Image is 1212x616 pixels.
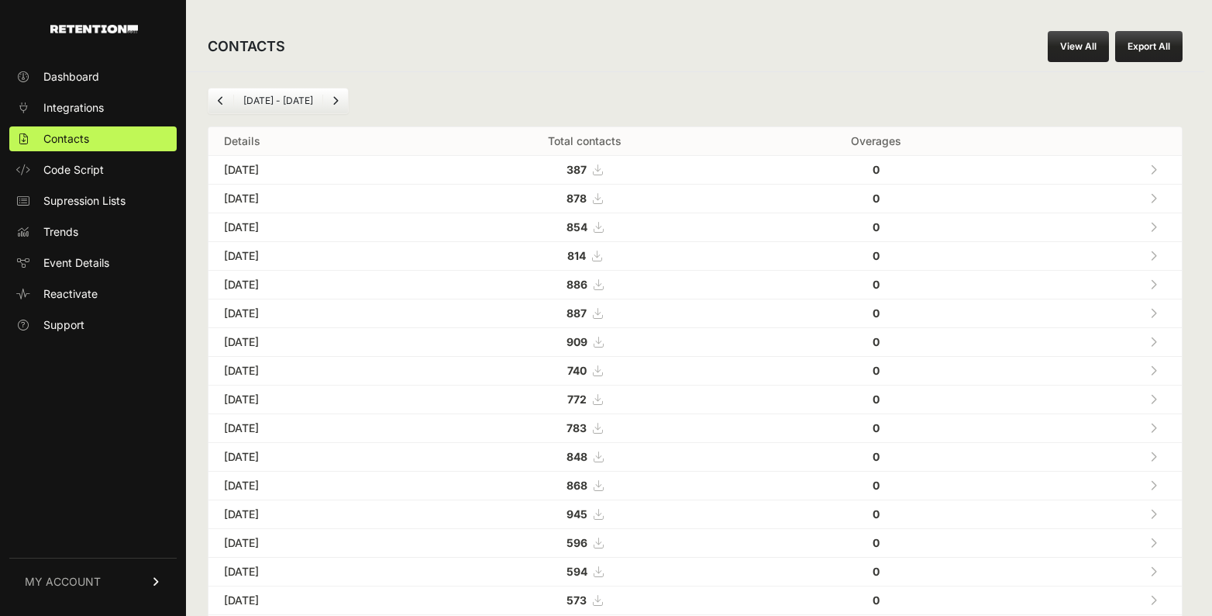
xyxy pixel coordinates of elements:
strong: 594 [566,565,587,578]
strong: 0 [873,450,880,463]
td: [DATE] [208,156,420,185]
a: 740 [567,364,602,377]
strong: 945 [566,507,587,521]
img: Retention.com [50,25,138,33]
a: 945 [566,507,603,521]
span: Trends [43,224,78,240]
strong: 848 [566,450,587,463]
strong: 0 [873,220,880,234]
h2: CONTACTS [208,36,285,57]
a: 848 [566,450,603,463]
a: View All [1048,31,1109,62]
td: [DATE] [208,299,420,328]
strong: 0 [873,565,880,578]
td: [DATE] [208,472,420,500]
strong: 886 [566,278,587,291]
td: [DATE] [208,213,420,242]
strong: 854 [566,220,587,234]
a: 868 [566,479,603,492]
button: Export All [1115,31,1183,62]
strong: 783 [566,421,587,434]
strong: 387 [566,163,587,176]
th: Details [208,127,420,156]
td: [DATE] [208,443,420,472]
a: 886 [566,278,603,291]
strong: 0 [873,421,880,434]
span: Dashboard [43,69,99,85]
a: 594 [566,565,603,578]
span: MY ACCOUNT [25,574,101,590]
strong: 0 [873,507,880,521]
strong: 0 [873,594,880,607]
strong: 740 [567,364,587,377]
span: Support [43,317,84,333]
a: Supression Lists [9,189,177,213]
a: 772 [567,393,602,406]
a: 596 [566,536,603,549]
a: Trends [9,220,177,244]
strong: 0 [873,163,880,176]
strong: 0 [873,364,880,377]
a: Integrations [9,95,177,120]
td: [DATE] [208,271,420,299]
a: Support [9,313,177,337]
td: [DATE] [208,328,420,357]
strong: 878 [566,192,587,205]
strong: 868 [566,479,587,492]
strong: 596 [566,536,587,549]
th: Overages [749,127,1004,156]
span: Event Details [43,255,109,271]
td: [DATE] [208,558,420,587]
a: Next [323,88,348,113]
strong: 573 [566,594,587,607]
span: Code Script [43,162,104,178]
strong: 0 [873,393,880,406]
a: 573 [566,594,602,607]
strong: 772 [567,393,587,406]
strong: 0 [873,249,880,262]
td: [DATE] [208,242,420,271]
strong: 0 [873,335,880,348]
td: [DATE] [208,414,420,443]
strong: 0 [873,278,880,291]
li: [DATE] - [DATE] [233,95,322,107]
td: [DATE] [208,185,420,213]
a: 814 [567,249,601,262]
span: Supression Lists [43,193,126,209]
a: 878 [566,192,602,205]
td: [DATE] [208,386,420,414]
a: Previous [208,88,233,113]
a: Contacts [9,126,177,151]
a: Reactivate [9,282,177,306]
strong: 0 [873,192,880,205]
th: Total contacts [420,127,749,156]
td: [DATE] [208,500,420,529]
a: 387 [566,163,602,176]
strong: 887 [566,306,587,320]
strong: 814 [567,249,586,262]
td: [DATE] [208,529,420,558]
span: Contacts [43,131,89,147]
a: Dashboard [9,64,177,89]
a: 854 [566,220,603,234]
span: Reactivate [43,286,98,302]
strong: 0 [873,306,880,320]
a: 783 [566,421,602,434]
td: [DATE] [208,357,420,386]
a: 909 [566,335,603,348]
a: 887 [566,306,602,320]
strong: 0 [873,479,880,492]
a: MY ACCOUNT [9,558,177,605]
strong: 909 [566,335,587,348]
a: Code Script [9,157,177,182]
a: Event Details [9,251,177,275]
strong: 0 [873,536,880,549]
td: [DATE] [208,587,420,615]
span: Integrations [43,100,104,116]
